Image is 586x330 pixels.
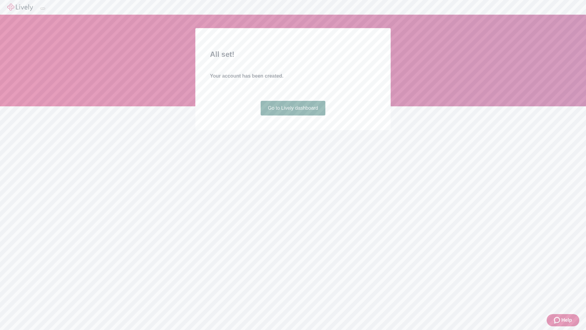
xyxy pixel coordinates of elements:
[547,314,579,326] button: Zendesk support iconHelp
[40,8,45,9] button: Log out
[554,317,561,324] svg: Zendesk support icon
[261,101,326,116] a: Go to Lively dashboard
[7,4,33,11] img: Lively
[561,317,572,324] span: Help
[210,72,376,80] h4: Your account has been created.
[210,49,376,60] h2: All set!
